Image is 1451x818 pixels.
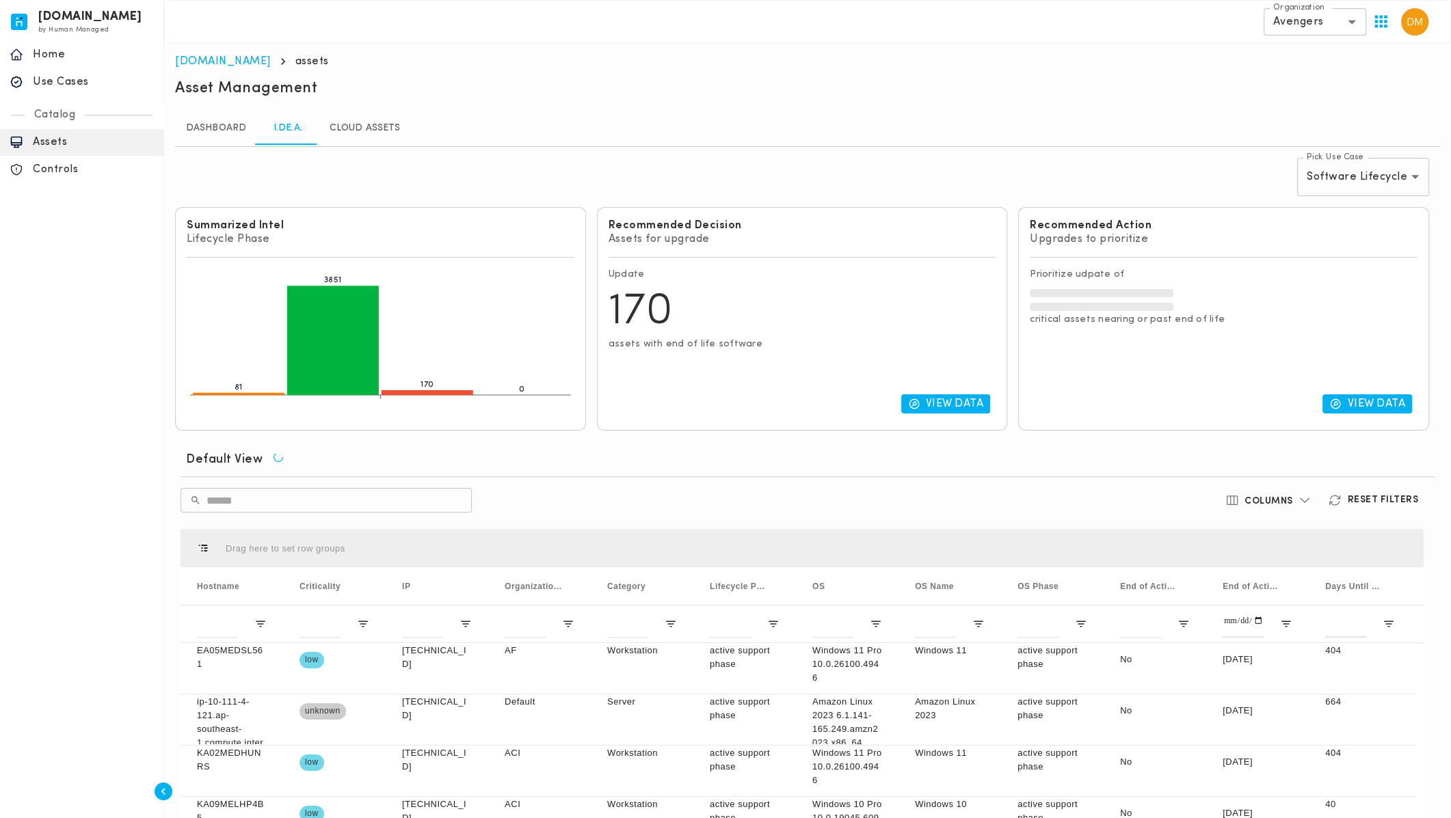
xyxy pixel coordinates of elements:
[1217,488,1320,513] button: Columns
[254,618,267,630] button: Open Filter Menu
[319,112,411,145] a: Cloud Assets
[299,696,346,726] span: unknown
[609,219,996,232] h6: Recommended Decision
[1325,746,1395,760] p: 404
[402,582,410,591] span: IP
[710,695,780,722] p: active support phase
[402,644,472,671] p: [TECHNICAL_ID]
[505,644,574,657] p: AF
[665,618,677,630] button: Open Filter Menu
[915,582,954,591] span: OS Name
[1383,618,1395,630] button: Open Filter Menu
[812,695,882,750] p: Amazon Linux 2023 6.1.141-165.249.amzn2023.x86_64
[915,695,985,722] p: Amazon Linux 2023
[1223,582,1280,591] span: End of Active Support Date
[1325,610,1366,638] input: Days Until EOAS Filter Input
[812,582,825,591] span: OS
[257,112,319,145] a: I.DE.A.
[1280,618,1292,630] button: Open Filter Menu
[609,269,996,281] p: Update
[235,383,243,392] tspan: 81
[607,746,677,760] p: Workstation
[915,797,985,811] p: Windows 10
[518,385,524,394] tspan: 0
[505,746,574,760] p: ACI
[505,695,574,709] p: Default
[1320,488,1429,513] button: Reset Filters
[609,338,996,351] p: assets with end of life software
[187,219,574,232] h6: Summarized Intel
[197,644,267,671] p: EA05MEDSL561
[1273,2,1324,14] label: Organization
[1206,746,1309,796] div: [DATE]
[1244,495,1293,508] h6: Columns
[1206,694,1309,745] div: [DATE]
[402,695,472,722] p: [TECHNICAL_ID]
[1347,494,1418,506] h6: Reset Filters
[915,746,985,760] p: Windows 11
[1017,582,1059,591] span: OS Phase
[607,582,645,591] span: Category
[1104,643,1206,694] div: No
[1017,644,1087,671] p: active support phase
[767,618,780,630] button: Open Filter Menu
[175,56,271,67] a: [DOMAIN_NAME]
[1307,152,1363,163] label: Pick Use Case
[1030,314,1417,326] p: critical assets nearing or past end of life
[421,381,434,389] tspan: 170
[1325,695,1395,709] p: 664
[402,746,472,774] p: [TECHNICAL_ID]
[226,543,345,554] span: Drag here to set row groups
[299,747,324,778] span: low
[1030,269,1417,281] p: Prioritize udpate of
[562,618,574,630] button: Open Filter Menu
[175,112,257,145] a: Dashboard
[33,48,154,62] p: Home
[197,582,239,591] span: Hostname
[1322,394,1412,413] button: View Data
[1104,746,1206,796] div: No
[609,290,674,334] span: 170
[33,75,154,89] p: Use Cases
[33,163,154,176] p: Controls
[295,55,329,68] p: assets
[1325,797,1395,811] p: 40
[175,79,317,98] h5: Asset Management
[1264,8,1366,36] div: Avengers
[1347,397,1405,411] p: View Data
[1030,219,1417,232] h6: Recommended Action
[197,695,267,763] p: ip-10-111-4-121.ap-southeast-1.compute.internal
[1017,695,1087,722] p: active support phase
[1223,610,1264,638] input: End of Active Support Date Filter Input
[926,397,984,411] p: View Data
[1104,694,1206,745] div: No
[11,14,27,30] img: invicta.io
[710,746,780,774] p: active support phase
[38,12,142,22] h6: [DOMAIN_NAME]
[175,55,1440,68] nav: breadcrumb
[870,618,882,630] button: Open Filter Menu
[505,582,562,591] span: Organization Unit
[25,108,85,122] p: Catalog
[812,746,882,787] p: Windows 11 Pro 10.0.26100.4946
[901,394,991,413] button: View Data
[1325,582,1383,591] span: Days Until EOAS
[972,618,985,630] button: Open Filter Menu
[197,746,267,774] p: KA02MEDHUNRS
[460,618,472,630] button: Open Filter Menu
[710,582,767,591] span: Lifecycle Phase
[1075,618,1087,630] button: Open Filter Menu
[187,232,574,246] p: Lifecycle Phase
[1120,582,1177,591] span: End of Active Support?
[710,644,780,671] p: active support phase
[38,26,109,33] span: by Human Managed
[609,232,996,246] p: Assets for upgrade
[1017,746,1087,774] p: active support phase
[1177,618,1190,630] button: Open Filter Menu
[324,276,342,284] tspan: 3851
[299,582,341,591] span: Criticality
[1206,643,1309,694] div: [DATE]
[1396,3,1434,41] button: User
[226,543,345,554] div: Row Groups
[33,135,154,149] p: Assets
